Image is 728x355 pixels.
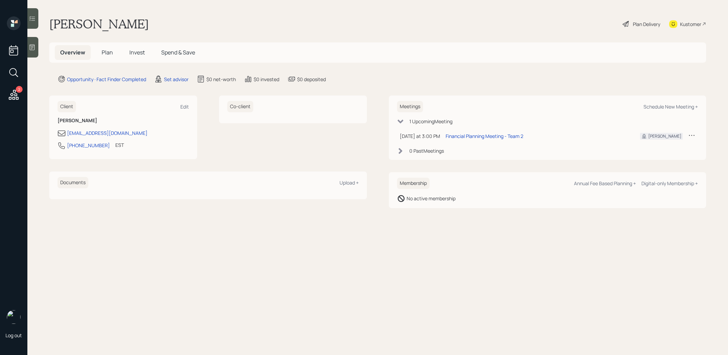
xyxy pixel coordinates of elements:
h6: Documents [58,177,88,188]
h1: [PERSON_NAME] [49,16,149,31]
div: Schedule New Meeting + [643,103,698,110]
h6: [PERSON_NAME] [58,118,189,124]
div: Opportunity · Fact Finder Completed [67,76,146,83]
img: treva-nostdahl-headshot.png [7,310,21,324]
div: Log out [5,332,22,339]
div: Financial Planning Meeting - Team 2 [446,132,523,140]
h6: Meetings [397,101,423,112]
div: EST [115,141,124,149]
span: Spend & Save [161,49,195,56]
div: Edit [180,103,189,110]
h6: Client [58,101,76,112]
div: 1 Upcoming Meeting [409,118,452,125]
div: Plan Delivery [633,21,660,28]
div: Set advisor [164,76,189,83]
span: Overview [60,49,85,56]
div: $0 net-worth [206,76,236,83]
div: [PHONE_NUMBER] [67,142,110,149]
h6: Membership [397,178,430,189]
div: No active membership [407,195,456,202]
div: [DATE] at 3:00 PM [400,132,440,140]
h6: Co-client [227,101,253,112]
div: 2 [16,86,23,93]
div: Digital-only Membership + [641,180,698,187]
div: [PERSON_NAME] [648,133,681,139]
div: Kustomer [680,21,701,28]
div: [EMAIL_ADDRESS][DOMAIN_NAME] [67,129,148,137]
span: Invest [129,49,145,56]
div: $0 deposited [297,76,326,83]
span: Plan [102,49,113,56]
div: Upload + [340,179,359,186]
div: Annual Fee Based Planning + [574,180,636,187]
div: 0 Past Meeting s [409,147,444,154]
div: $0 invested [254,76,279,83]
